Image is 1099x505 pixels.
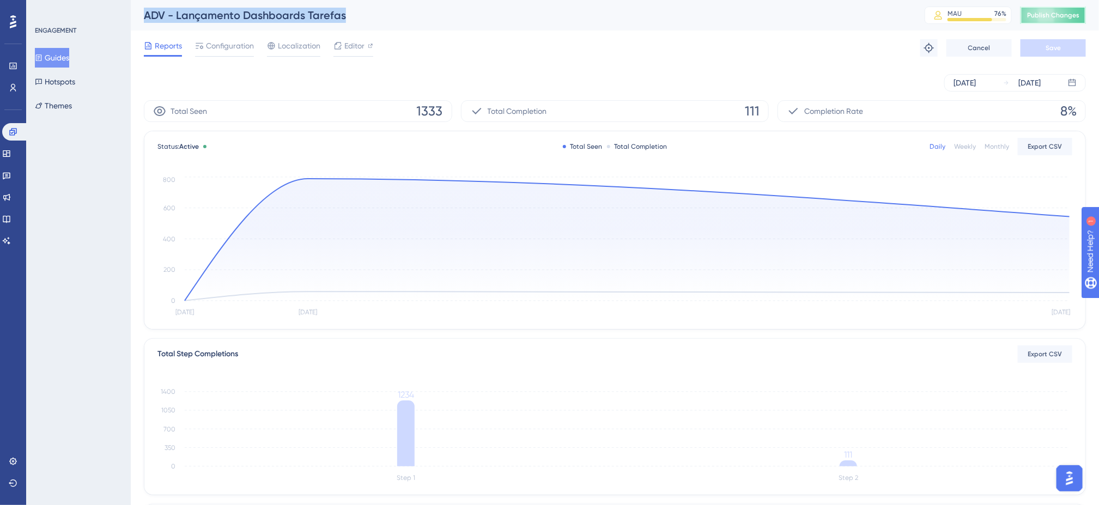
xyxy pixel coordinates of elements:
div: [DATE] [1018,76,1041,89]
div: Monthly [985,142,1009,151]
span: Editor [344,39,365,52]
div: Total Seen [563,142,603,151]
div: Weekly [954,142,976,151]
div: Total Step Completions [157,348,238,361]
button: Hotspots [35,72,75,92]
iframe: UserGuiding AI Assistant Launcher [1053,462,1086,495]
span: Need Help? [26,3,68,16]
div: ENGAGEMENT [35,26,76,35]
tspan: 0 [171,463,175,470]
tspan: 600 [163,204,175,212]
button: Themes [35,96,72,115]
tspan: 350 [165,444,175,452]
div: 1 [76,5,79,14]
span: Configuration [206,39,254,52]
tspan: 1234 [398,390,414,400]
tspan: 0 [171,297,175,305]
span: Reports [155,39,182,52]
span: Save [1046,44,1061,52]
span: Export CSV [1028,350,1062,358]
div: Daily [930,142,945,151]
button: Cancel [946,39,1012,57]
span: Cancel [968,44,991,52]
tspan: [DATE] [1052,309,1071,317]
span: 1333 [417,102,443,120]
button: Export CSV [1018,345,1072,363]
div: ADV - Lançamento Dashboards Tarefas [144,8,897,23]
span: Export CSV [1028,142,1062,151]
span: Status: [157,142,199,151]
span: 111 [745,102,760,120]
tspan: 200 [163,266,175,274]
div: MAU [948,9,962,18]
tspan: 700 [163,425,175,433]
span: Completion Rate [804,105,863,118]
div: Total Completion [607,142,667,151]
button: Publish Changes [1021,7,1086,24]
tspan: [DATE] [175,309,194,317]
span: Total Seen [171,105,207,118]
tspan: Step 2 [839,474,858,482]
tspan: [DATE] [299,309,317,317]
span: 8% [1060,102,1077,120]
span: Publish Changes [1027,11,1079,20]
tspan: 1400 [161,388,175,396]
button: Save [1021,39,1086,57]
span: Total Completion [488,105,547,118]
div: [DATE] [954,76,976,89]
tspan: 400 [163,235,175,243]
span: Active [179,143,199,150]
tspan: 1050 [161,407,175,415]
tspan: 800 [163,176,175,184]
tspan: 111 [845,449,853,460]
span: Localization [278,39,320,52]
tspan: Step 1 [397,474,415,482]
button: Guides [35,48,69,68]
div: 76 % [994,9,1006,18]
button: Export CSV [1018,138,1072,155]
